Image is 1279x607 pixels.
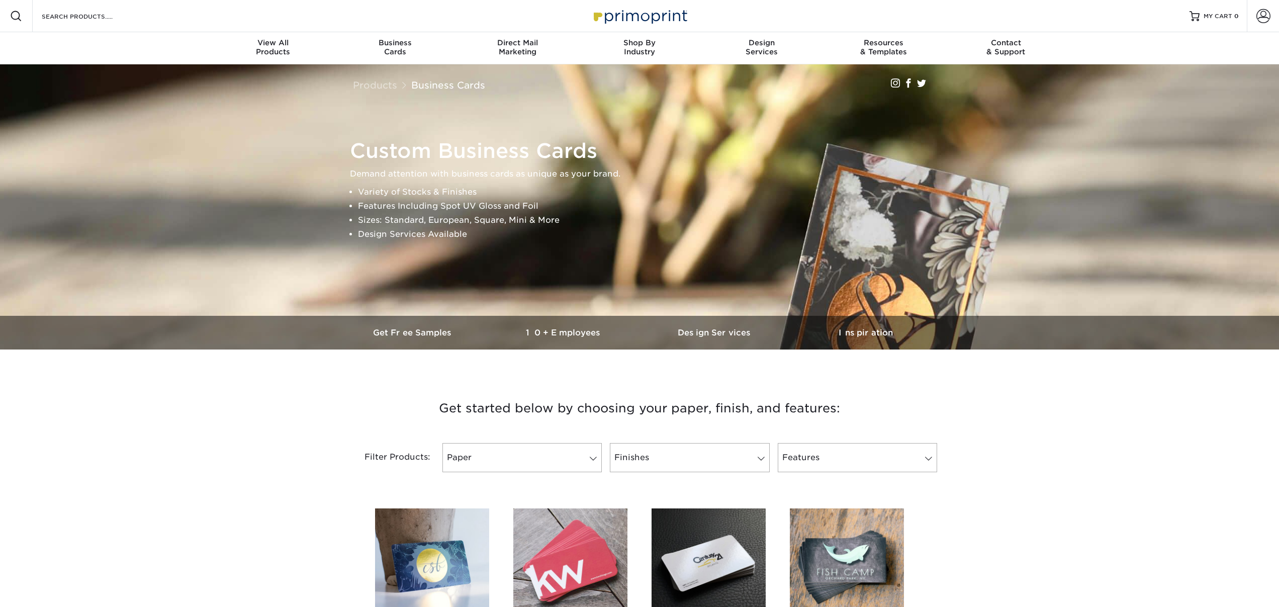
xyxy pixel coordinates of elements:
span: Shop By [579,38,701,47]
h3: Get Free Samples [338,328,489,337]
div: Services [700,38,823,56]
div: Industry [579,38,701,56]
div: Marketing [456,38,579,56]
a: 10+ Employees [489,316,639,350]
span: Design [700,38,823,47]
span: Resources [823,38,945,47]
a: Products [353,79,397,91]
li: Variety of Stocks & Finishes [358,185,938,199]
h3: Design Services [639,328,790,337]
li: Sizes: Standard, European, Square, Mini & More [358,213,938,227]
a: View AllProducts [212,32,334,64]
span: Business [334,38,456,47]
h3: 10+ Employees [489,328,639,337]
input: SEARCH PRODUCTS..... [41,10,139,22]
a: Resources& Templates [823,32,945,64]
li: Features Including Spot UV Gloss and Foil [358,199,938,213]
a: Paper [442,443,602,472]
span: MY CART [1204,12,1232,21]
h3: Get started below by choosing your paper, finish, and features: [345,386,934,431]
div: & Templates [823,38,945,56]
a: DesignServices [700,32,823,64]
a: Features [778,443,937,472]
a: Inspiration [790,316,941,350]
div: Filter Products: [338,443,438,472]
li: Design Services Available [358,227,938,241]
span: Direct Mail [456,38,579,47]
span: 0 [1234,13,1239,20]
div: Products [212,38,334,56]
img: Primoprint [589,5,690,27]
span: Contact [945,38,1067,47]
span: View All [212,38,334,47]
a: Finishes [610,443,769,472]
a: BusinessCards [334,32,456,64]
div: Cards [334,38,456,56]
a: Design Services [639,316,790,350]
h3: Inspiration [790,328,941,337]
p: Demand attention with business cards as unique as your brand. [350,167,938,181]
a: Shop ByIndustry [579,32,701,64]
a: Get Free Samples [338,316,489,350]
a: Contact& Support [945,32,1067,64]
h1: Custom Business Cards [350,139,938,163]
a: Direct MailMarketing [456,32,579,64]
div: & Support [945,38,1067,56]
a: Business Cards [411,79,485,91]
